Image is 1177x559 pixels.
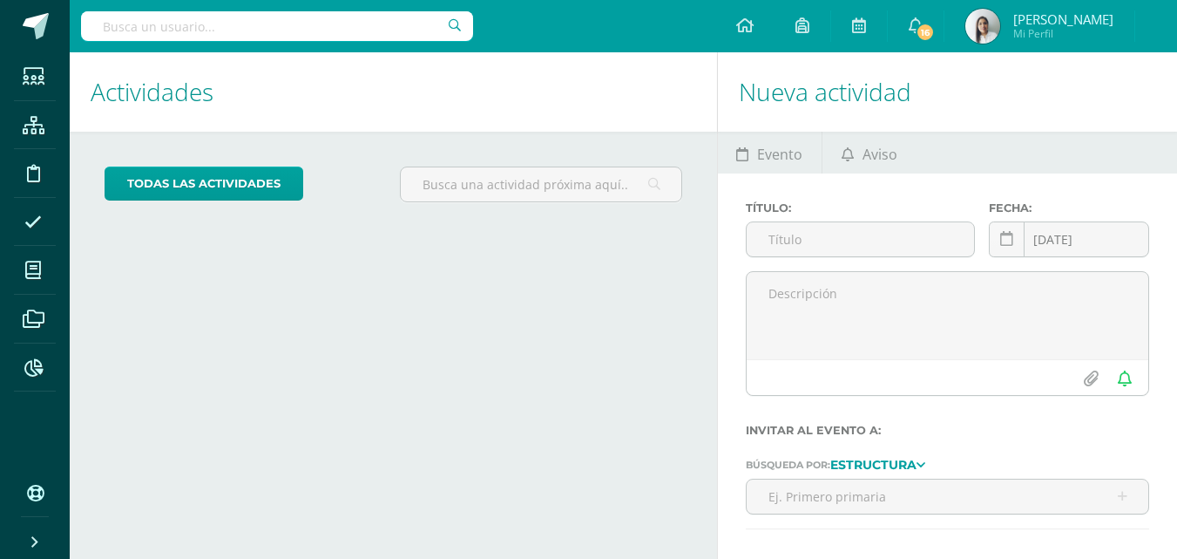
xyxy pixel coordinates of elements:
[739,52,1156,132] h1: Nueva actividad
[746,459,830,471] span: Búsqueda por:
[830,457,917,473] strong: Estructura
[1013,26,1113,41] span: Mi Perfil
[757,133,802,175] span: Evento
[990,222,1148,256] input: Fecha de entrega
[822,132,916,174] a: Aviso
[746,201,976,215] label: Título:
[747,480,1148,514] input: Ej. Primero primaria
[81,11,473,41] input: Busca un usuario...
[1013,10,1113,28] span: [PERSON_NAME]
[105,167,303,201] a: todas las Actividades
[718,132,822,174] a: Evento
[401,167,680,201] input: Busca una actividad próxima aquí...
[746,424,1149,437] label: Invitar al evento a:
[91,52,696,132] h1: Actividades
[965,9,1000,44] img: 41313f044ecd9476e881d3b5cd835107.png
[989,201,1149,215] label: Fecha:
[830,458,925,470] a: Estructura
[747,222,975,256] input: Título
[916,23,935,42] span: 16
[862,133,897,175] span: Aviso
